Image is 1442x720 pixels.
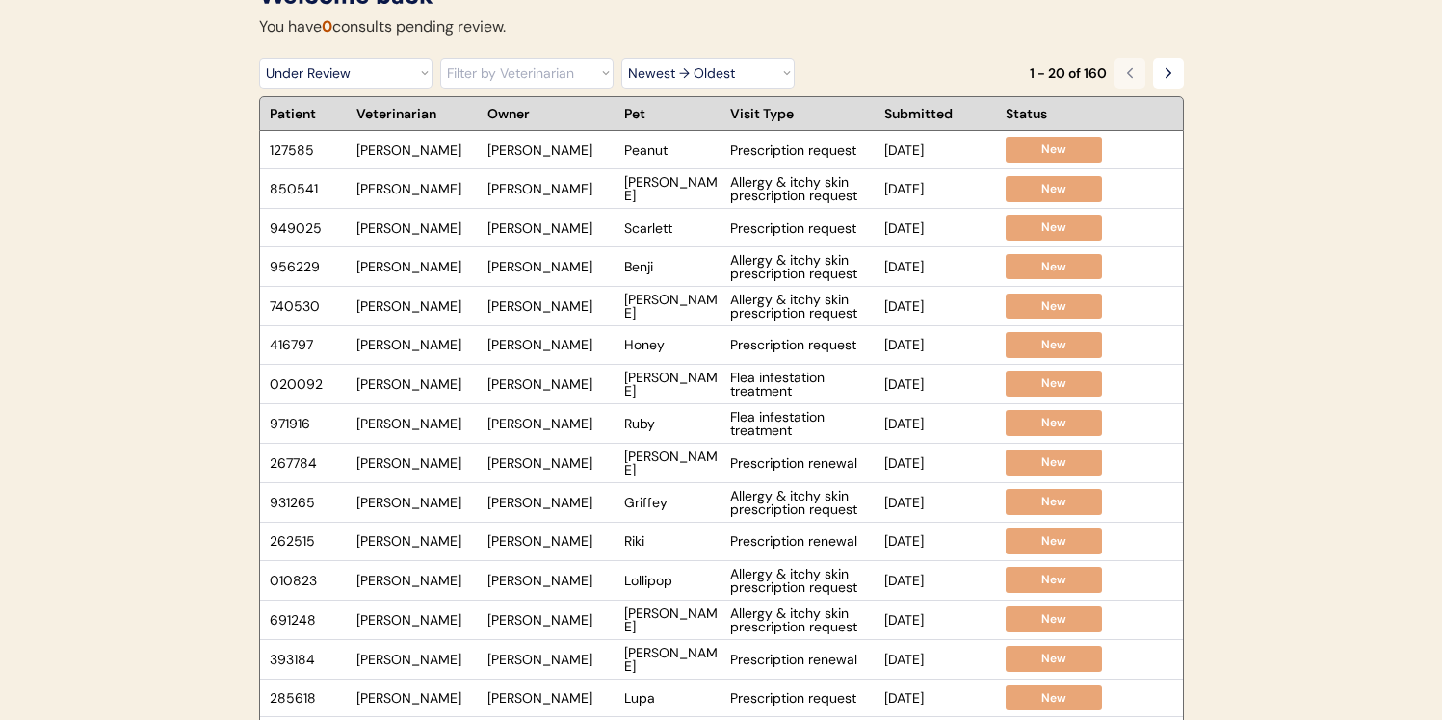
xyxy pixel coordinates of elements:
div: [DATE] [884,182,996,195]
div: [PERSON_NAME] [356,299,478,313]
div: Prescription request [730,143,875,157]
div: [PERSON_NAME] [624,646,721,673]
div: New [1015,141,1092,158]
div: [DATE] [884,417,996,430]
div: New [1015,690,1092,707]
div: New [1015,454,1092,471]
div: Allergy & itchy skin prescription request [730,293,875,320]
div: [DATE] [884,221,996,235]
div: Visit Type [730,107,875,120]
div: Owner [487,107,615,120]
div: [PERSON_NAME] [356,338,478,351]
div: [PERSON_NAME] [487,574,615,587]
div: Flea infestation treatment [730,410,875,437]
div: [DATE] [884,260,996,273]
div: Allergy & itchy skin prescription request [730,253,875,280]
div: [DATE] [884,613,996,627]
div: [PERSON_NAME] [356,534,478,548]
div: 691248 [270,613,347,627]
div: New [1015,494,1092,510]
div: New [1015,181,1092,197]
div: Flea infestation treatment [730,371,875,398]
div: 971916 [270,417,347,430]
div: [PERSON_NAME] [356,260,478,273]
div: 949025 [270,221,347,235]
div: Peanut [624,143,721,157]
div: You have consults pending review. [259,15,506,39]
div: 267784 [270,456,347,470]
div: Allergy & itchy skin prescription request [730,606,875,633]
div: [PERSON_NAME] [624,293,721,320]
div: [PERSON_NAME] [356,496,478,509]
div: New [1015,415,1092,431]
div: New [1015,651,1092,667]
div: [PERSON_NAME] [487,260,615,273]
div: Submitted [884,107,996,120]
div: Allergy & itchy skin prescription request [730,175,875,202]
div: Lupa [624,691,721,705]
div: Prescription request [730,221,875,235]
div: [PERSON_NAME] [487,338,615,351]
div: [PERSON_NAME] [487,299,615,313]
div: [DATE] [884,574,996,587]
div: New [1015,298,1092,315]
div: [PERSON_NAME] [356,574,478,587]
div: Prescription renewal [730,653,875,666]
div: [PERSON_NAME] [487,456,615,470]
div: Benji [624,260,721,273]
div: 020092 [270,377,347,391]
div: New [1015,337,1092,353]
div: [PERSON_NAME] [487,613,615,627]
div: New [1015,219,1092,236]
div: Status [1006,107,1171,120]
div: [DATE] [884,143,996,157]
div: Prescription request [730,691,875,705]
div: [PERSON_NAME] [356,377,478,391]
div: [PERSON_NAME] [356,456,478,470]
div: 127585 [270,143,347,157]
font: 0 [322,16,332,37]
div: [PERSON_NAME] [487,221,615,235]
div: [DATE] [884,534,996,548]
div: [PERSON_NAME] [356,221,478,235]
div: [PERSON_NAME] [356,182,478,195]
div: [PERSON_NAME] [356,691,478,705]
div: 285618 [270,691,347,705]
div: [PERSON_NAME] [624,175,721,202]
div: 393184 [270,653,347,666]
div: [PERSON_NAME] [487,653,615,666]
div: Patient [270,107,347,120]
div: Allergy & itchy skin prescription request [730,489,875,516]
div: 956229 [270,260,347,273]
div: [PERSON_NAME] [487,534,615,548]
div: [PERSON_NAME] [624,450,721,476]
div: 740530 [270,299,347,313]
div: [PERSON_NAME] [624,606,721,633]
div: [PERSON_NAME] [487,182,615,195]
div: [DATE] [884,338,996,351]
div: New [1015,375,1092,392]
div: Griffey [624,496,721,509]
div: [PERSON_NAME] [487,691,615,705]
div: 010823 [270,574,347,587]
div: [PERSON_NAME] [356,417,478,430]
div: Prescription request [730,338,875,351]
div: New [1015,572,1092,588]
div: [PERSON_NAME] [624,371,721,398]
div: [DATE] [884,653,996,666]
div: New [1015,533,1092,550]
div: 931265 [270,496,347,509]
div: [PERSON_NAME] [487,377,615,391]
div: [DATE] [884,299,996,313]
div: Scarlett [624,221,721,235]
div: [PERSON_NAME] [487,496,615,509]
div: Lollipop [624,574,721,587]
div: Prescription renewal [730,534,875,548]
div: [DATE] [884,496,996,509]
div: Allergy & itchy skin prescription request [730,567,875,594]
div: 262515 [270,534,347,548]
div: Veterinarian [356,107,478,120]
div: [DATE] [884,377,996,391]
div: 416797 [270,338,347,351]
div: [PERSON_NAME] [487,417,615,430]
